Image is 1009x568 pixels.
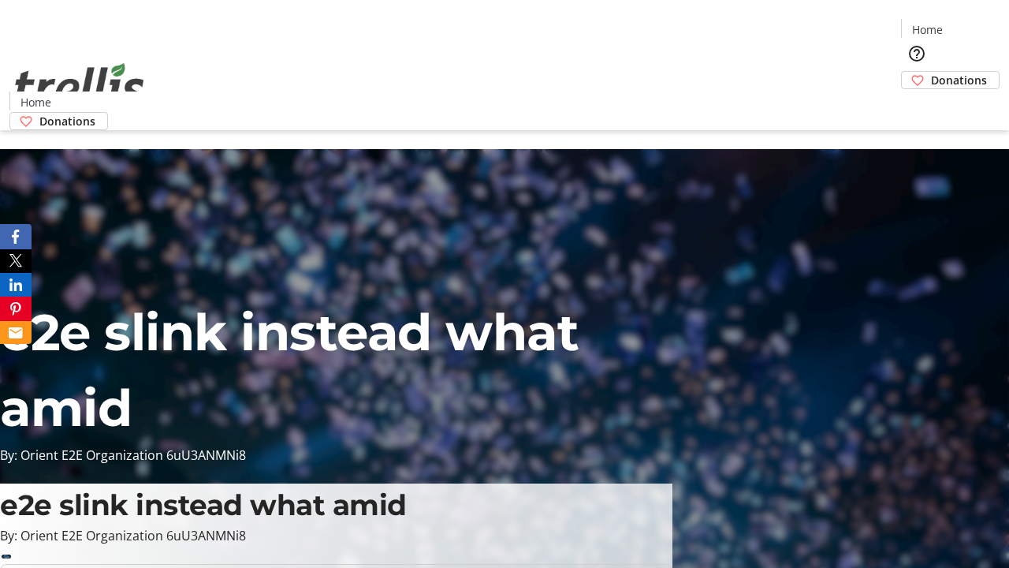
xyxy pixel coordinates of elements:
button: Cart [901,89,933,121]
button: Help [901,38,933,69]
img: Orient E2E Organization 6uU3ANMNi8's Logo [9,46,150,125]
span: Home [20,94,51,110]
span: Donations [39,113,95,129]
a: Home [902,21,952,38]
a: Donations [901,71,1000,89]
a: Home [10,94,61,110]
a: Donations [9,112,108,130]
span: Home [912,21,943,38]
span: Donations [931,72,987,88]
